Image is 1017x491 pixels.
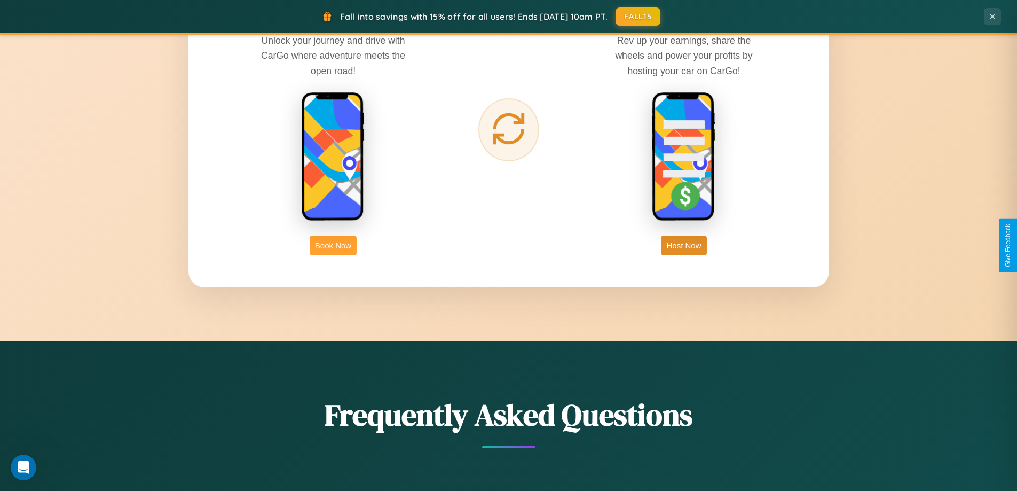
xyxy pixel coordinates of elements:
p: Rev up your earnings, share the wheels and power your profits by hosting your car on CarGo! [604,33,764,78]
div: Give Feedback [1004,224,1012,267]
button: Host Now [661,236,706,255]
button: Book Now [310,236,357,255]
h2: Frequently Asked Questions [188,394,829,435]
img: rent phone [301,92,365,222]
button: FALL15 [616,7,660,26]
iframe: Intercom live chat [11,455,36,480]
img: host phone [652,92,716,222]
p: Unlock your journey and drive with CarGo where adventure meets the open road! [253,33,413,78]
span: Fall into savings with 15% off for all users! Ends [DATE] 10am PT. [340,11,608,22]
